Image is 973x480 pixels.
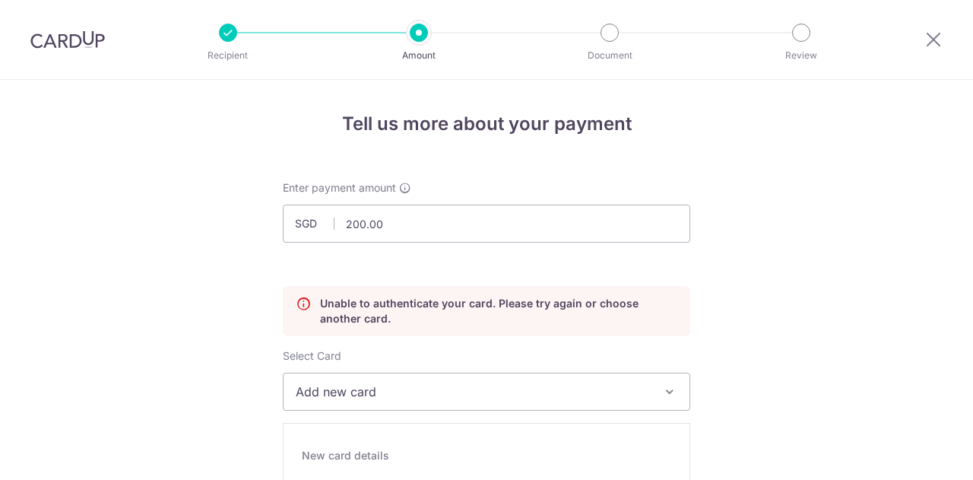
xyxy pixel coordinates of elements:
span: translation missing: en.payables.payment_networks.credit_card.summary.labels.select_card [283,349,341,362]
p: Review [745,48,857,63]
button: Add new card [283,373,690,411]
p: Document [553,48,666,63]
img: CardUp [30,30,105,49]
span: SGD [295,216,334,231]
div: New card details [302,448,671,463]
span: Enter payment amount [283,180,396,195]
input: 0.00 [283,205,690,243]
iframe: Opens a widget where you can find more information [876,434,958,472]
h4: Tell us more about your payment [283,110,690,138]
p: Amount [363,48,475,63]
span: Add new card [296,383,650,401]
p: Recipient [172,48,284,63]
p: Unable to authenticate your card. Please try again or choose another card. [320,296,677,326]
